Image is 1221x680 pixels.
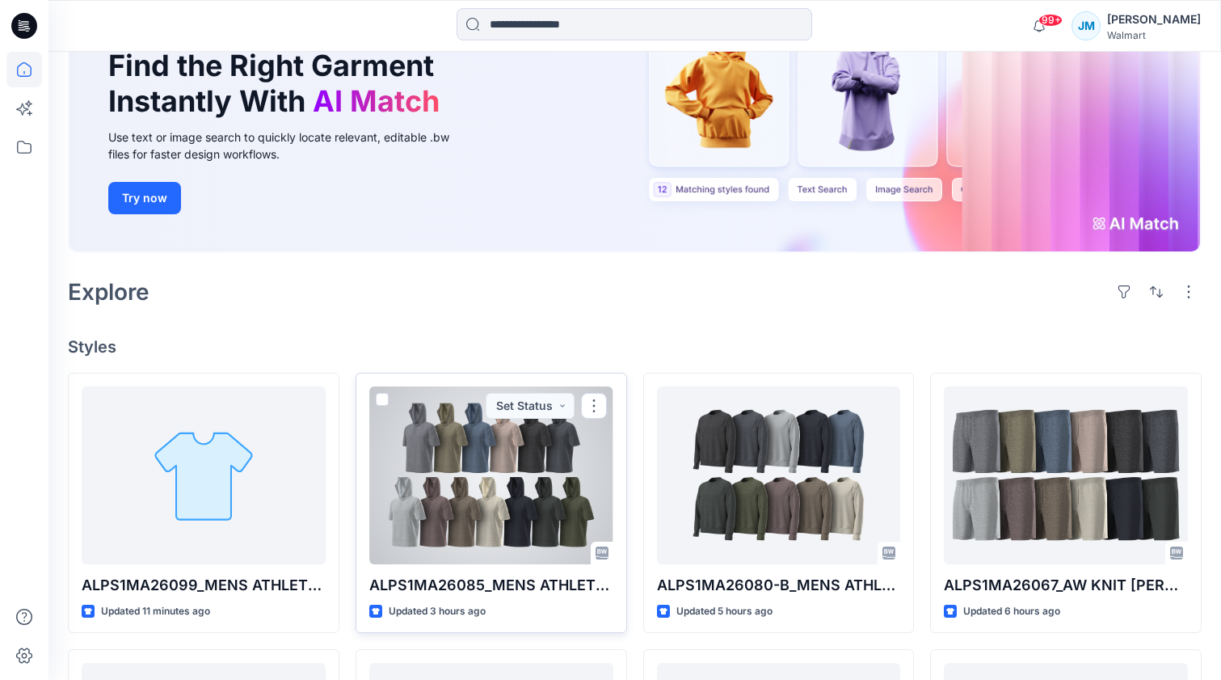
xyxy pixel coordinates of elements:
p: Updated 3 hours ago [389,603,486,620]
h1: Find the Right Garment Instantly With [108,49,448,118]
p: Updated 11 minutes ago [101,603,210,620]
div: Walmart [1107,29,1201,41]
span: AI Match [313,83,440,119]
p: Updated 6 hours ago [963,603,1060,620]
p: ALPS1MA26085_MENS ATHLETIC WORKS KNIT SHORT SLEEVE HOODIE [369,574,613,597]
div: Use text or image search to quickly locate relevant, editable .bw files for faster design workflows. [108,129,472,163]
h4: Styles [68,337,1202,357]
p: ALPS1MA26080-B_MENS ATHLETIC WORKS CREW NECK SWEATSHIRT [657,574,901,597]
button: Try now [108,182,181,214]
div: JM [1072,11,1101,40]
h2: Explore [68,279,149,305]
p: Updated 5 hours ago [676,603,773,620]
p: ALPS1MA26067_AW KNIT [PERSON_NAME] [944,574,1188,597]
a: ALPS1MA26067_AW KNIT TERRY SHORT [944,386,1188,564]
a: ALPS1MA26080-B_MENS ATHLETIC WORKS CREW NECK SWEATSHIRT [657,386,901,564]
a: ALPS1MA26085_MENS ATHLETIC WORKS KNIT SHORT SLEEVE HOODIE [369,386,613,564]
a: ALPS1MA26099_MENS ATHLETIC WORKS LONG SLEEVE PULLOVER HOODIE [82,386,326,564]
span: 99+ [1038,14,1063,27]
p: ALPS1MA26099_MENS ATHLETIC WORKS LONG SLEEVE PULLOVER HOODIE [82,574,326,597]
div: [PERSON_NAME] [1107,10,1201,29]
